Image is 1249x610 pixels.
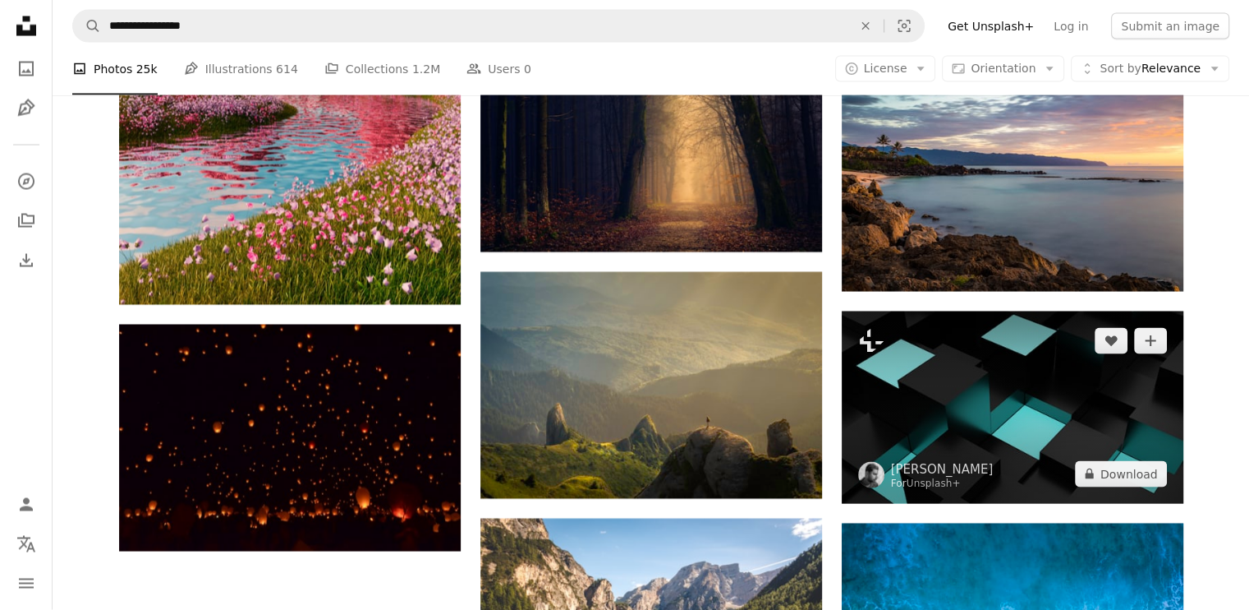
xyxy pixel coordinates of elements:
[184,43,298,95] a: Illustrations 614
[10,244,43,277] a: Download History
[412,60,440,78] span: 1.2M
[864,62,907,75] span: License
[938,13,1044,39] a: Get Unsplash+
[10,92,43,125] a: Illustrations
[480,272,822,499] img: landscape photography of mountain hit by sun rays
[324,43,440,95] a: Collections 1.2M
[10,53,43,85] a: Photos
[73,11,101,42] button: Search Unsplash
[10,10,43,46] a: Home — Unsplash
[971,62,1035,75] span: Orientation
[72,10,925,43] form: Find visuals sitewide
[907,478,961,489] a: Unsplash+
[10,528,43,561] button: Language
[10,165,43,198] a: Explore
[1100,62,1141,75] span: Sort by
[1111,13,1229,39] button: Submit an image
[276,60,298,78] span: 614
[847,11,884,42] button: Clear
[1095,328,1127,354] button: Like
[842,170,1183,185] a: blue ocean in front of rockl
[835,56,936,82] button: License
[1044,13,1098,39] a: Log in
[884,11,924,42] button: Visual search
[858,462,884,488] img: Go to Aakash Dhage's profile
[891,461,994,478] a: [PERSON_NAME]
[480,378,822,393] a: landscape photography of mountain hit by sun rays
[1071,56,1229,82] button: Sort byRelevance
[10,205,43,238] a: Collections
[466,43,531,95] a: Users 0
[842,64,1183,292] img: blue ocean in front of rockl
[1075,461,1167,488] button: Download
[1134,328,1167,354] button: Add to Collection
[10,567,43,600] button: Menu
[524,60,531,78] span: 0
[119,325,461,551] img: paper lantern flying above sky
[842,400,1183,414] a: a group of cubes with blue lights on them
[891,478,994,491] div: For
[1100,61,1201,77] span: Relevance
[942,56,1064,82] button: Orientation
[119,431,461,446] a: paper lantern flying above sky
[480,25,822,252] img: yellow lights between trees
[842,312,1183,504] img: a group of cubes with blue lights on them
[480,131,822,146] a: yellow lights between trees
[10,488,43,521] a: Log in / Sign up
